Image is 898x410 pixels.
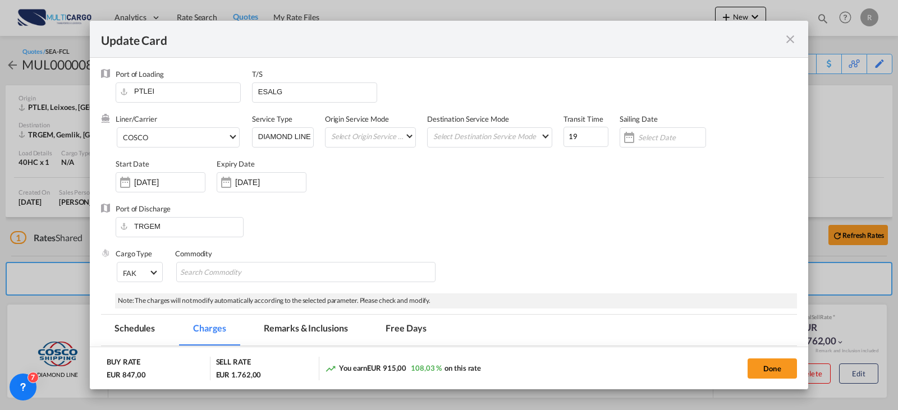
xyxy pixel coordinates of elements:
[620,114,658,123] label: Sailing Date
[325,363,336,374] md-icon: icon-trending-up
[107,357,140,370] div: BUY RATE
[121,83,240,100] input: Enter Port of Loading
[101,248,110,257] img: cargo.png
[411,363,442,372] span: 108,03 %
[116,114,157,123] label: Liner/Carrier
[175,249,212,258] label: Commodity
[216,370,262,380] div: EUR 1.762,00
[123,269,136,278] div: FAK
[250,315,361,345] md-tab-item: Remarks & Inclusions
[257,128,313,145] input: Enter Service Type
[123,133,148,142] div: COSCO
[784,33,797,46] md-icon: icon-close fg-AAA8AD m-0 pointer
[252,70,263,79] label: T/S
[367,363,406,372] span: EUR 915,00
[121,218,243,234] input: Enter Port of Discharge
[101,32,784,46] div: Update Card
[325,363,481,375] div: You earn on this rate
[372,315,439,345] md-tab-item: Free Days
[134,178,205,187] input: Start Date
[252,114,292,123] label: Service Type
[107,370,149,380] div: EUR 847,00
[115,293,797,308] div: Note: The charges will not modify automatically according to the selected parameter. Please check...
[176,262,436,282] md-chips-wrap: Chips container with autocompletion. Enter the text area, type text to search, and then use the u...
[116,70,164,79] label: Port of Loading
[101,315,168,345] md-tab-item: Schedules
[257,83,377,100] input: Enter T/S
[116,204,171,213] label: Port of Discharge
[90,21,808,390] md-dialog: Update Card Port ...
[180,315,239,345] md-tab-item: Charges
[638,133,705,142] input: Select Date
[180,264,283,282] input: Search Commodity
[432,128,552,144] md-select: Select Destination Service Mode
[117,127,240,148] md-select: Select Liner: COSCO
[325,114,389,123] label: Origin Service Mode
[217,159,255,168] label: Expiry Date
[330,128,415,144] md-select: Select Origin Service Mode
[116,249,152,258] label: Cargo Type
[116,159,149,168] label: Start Date
[427,114,509,123] label: Destination Service Mode
[563,114,603,123] label: Transit Time
[235,178,306,187] input: Expiry Date
[101,315,451,345] md-pagination-wrapper: Use the left and right arrow keys to navigate between tabs
[216,357,251,370] div: SELL RATE
[748,358,797,379] button: Done
[563,127,608,147] input: 0
[117,262,163,282] md-select: Select Cargo type: FAK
